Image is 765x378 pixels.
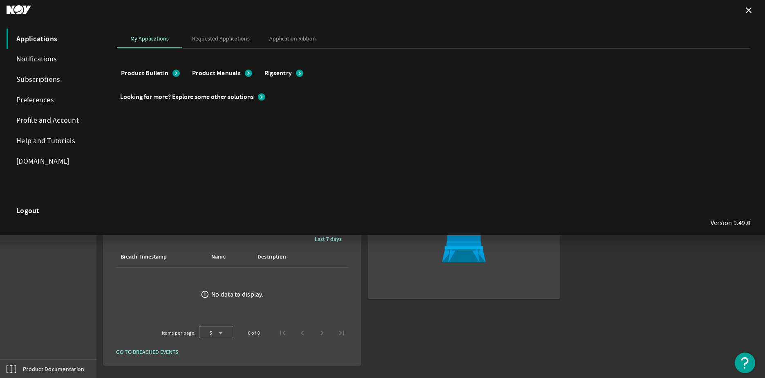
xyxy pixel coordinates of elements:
mat-icon: close [744,5,754,15]
div: Applications [7,29,101,49]
strong: Logout [16,207,40,215]
div: Preferences [7,90,101,110]
mat-icon: chevron_right [296,70,303,77]
div: Subscriptions [7,70,101,90]
button: Looking for more? Explore some other solutions [117,90,270,104]
span: My Applications [130,36,169,41]
mat-icon: chevron_right [172,70,180,77]
div: Notifications [7,49,101,70]
span: Product Bulletin [121,69,168,77]
mat-icon: chevron_right [245,70,252,77]
span: Application Ribbon [269,36,316,41]
div: Help and Tutorials [7,131,101,151]
span: Product Manuals [192,69,241,77]
div: Profile and Account [7,110,101,131]
button: Open Resource Center [735,353,755,373]
mat-icon: chevron_right [258,93,265,101]
div: Version 9.49.0 [711,219,751,227]
a: [DOMAIN_NAME] [7,151,101,172]
span: Rigsentry [264,69,292,77]
span: Requested Applications [192,36,250,41]
b: Looking for more? Explore some other solutions [120,93,254,101]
